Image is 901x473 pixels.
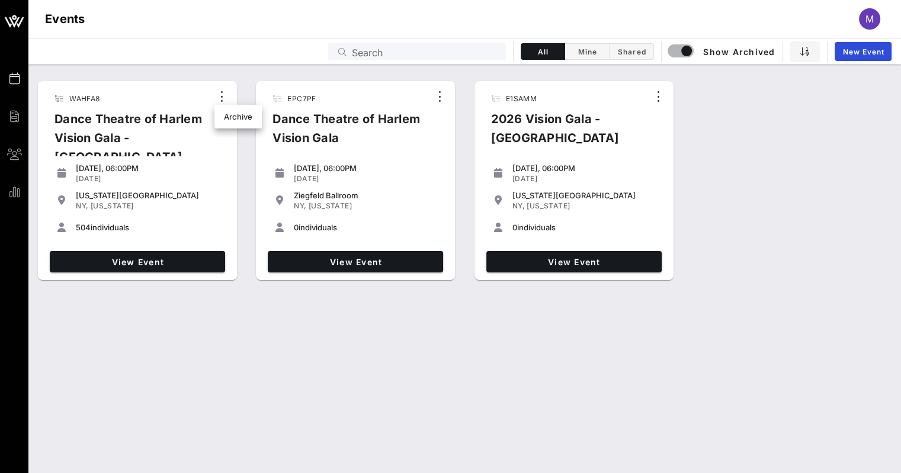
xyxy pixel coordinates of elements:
span: M [865,13,874,25]
h1: Events [45,9,85,28]
button: All [521,43,565,60]
div: individuals [512,223,657,232]
div: Dance Theatre of Harlem Vision Gala - [GEOGRAPHIC_DATA] [45,110,212,176]
span: NY, [512,201,525,210]
a: View Event [50,251,225,272]
div: [DATE], 06:00PM [294,163,438,173]
span: [US_STATE] [91,201,134,210]
a: New Event [835,42,892,61]
div: individuals [294,223,438,232]
span: Show Archived [669,44,775,59]
span: E1SAMM [506,94,537,103]
div: [DATE], 06:00PM [76,163,220,173]
span: View Event [54,257,220,267]
span: View Event [272,257,438,267]
span: Shared [617,47,646,56]
a: View Event [486,251,662,272]
div: Dance Theatre of Harlem Vision Gala [263,110,430,157]
a: View Event [268,251,443,272]
span: View Event [491,257,657,267]
div: [US_STATE][GEOGRAPHIC_DATA] [512,191,657,200]
div: individuals [76,223,220,232]
span: [US_STATE] [527,201,570,210]
span: EPC7PF [287,94,316,103]
span: WAHFA8 [69,94,100,103]
div: [US_STATE][GEOGRAPHIC_DATA] [76,191,220,200]
div: [DATE] [512,174,657,184]
span: [US_STATE] [309,201,352,210]
div: Archive [224,112,252,121]
div: [DATE] [76,174,220,184]
div: [DATE] [294,174,438,184]
div: M [859,8,880,30]
span: 0 [512,223,517,232]
span: NY, [294,201,306,210]
div: [DATE], 06:00PM [512,163,657,173]
div: 2026 Vision Gala - [GEOGRAPHIC_DATA] [482,110,649,157]
button: Show Archived [669,41,775,62]
span: 0 [294,223,299,232]
span: Mine [572,47,602,56]
span: All [528,47,557,56]
span: NY, [76,201,88,210]
span: 504 [76,223,91,232]
span: New Event [842,47,884,56]
div: Ziegfeld Ballroom [294,191,438,200]
button: Mine [565,43,610,60]
button: Shared [610,43,654,60]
